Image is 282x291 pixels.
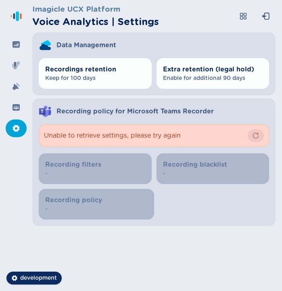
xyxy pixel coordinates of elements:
svg: alarm-filled [12,82,20,90]
h3: Imagicle UCX Platform [32,3,159,15]
span: Unable to retrieve settings, please try again [44,131,248,140]
div: Groups [6,98,27,116]
span: development [20,274,57,282]
div: Dashboard [6,36,27,53]
span: Recording blacklist [163,160,263,170]
span: Extra retention (legal hold) [163,65,263,74]
span: Recordings retention [45,65,145,74]
svg: box-arrow-left [262,12,270,20]
span: Enable for additional 90 days [163,74,263,82]
span: - [163,170,263,178]
button: Recording filters- [39,153,152,184]
span: Data Management [56,40,116,50]
span: Recording filters [45,160,145,170]
svg: groups-filled [12,103,20,111]
span: Keep for 100 days [45,74,145,82]
button: Recording blacklist- [157,153,269,184]
div: Recordings [6,57,27,74]
div: Alarms [6,77,27,95]
button: Extra retention (legal hold)Enable for additional 90 days [157,58,269,89]
svg: mic-fill [12,61,20,69]
span: Recording policy [45,195,148,205]
button: Recordings retentionKeep for 100 days [39,58,152,89]
span: Recording policy for Microsoft Teams Recorder [56,107,214,116]
div: Settings [6,119,27,137]
button: development [6,272,62,285]
button: Recording policy- [39,189,154,220]
span: - [45,170,145,178]
h2: Voice Analytics | Settings [32,15,159,29]
svg: dashboard-filled [12,40,20,48]
span: - [45,205,148,213]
